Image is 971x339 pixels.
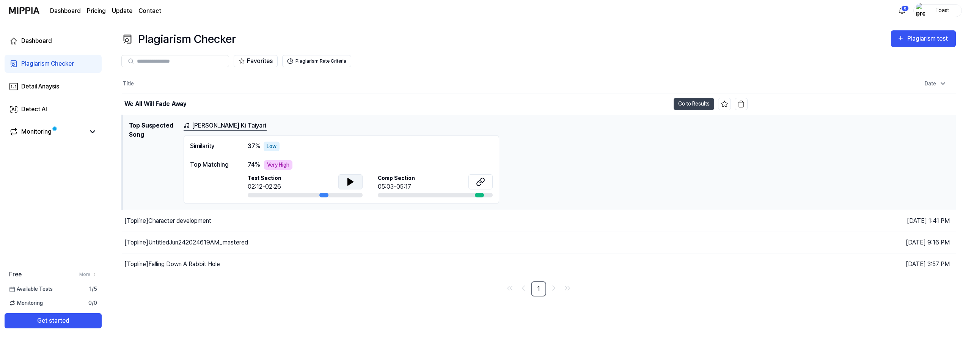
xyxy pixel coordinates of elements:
[907,34,950,44] div: Plagiarism test
[748,232,956,253] td: [DATE] 9:16 PM
[21,59,74,68] div: Plagiarism Checker
[248,182,281,191] div: 02:12-02:26
[190,160,233,169] div: Top Matching
[897,6,907,15] img: 알림
[896,5,908,17] button: 알림8
[748,93,956,115] td: [DATE] 11:13 PM
[248,174,281,182] span: Test Section
[9,127,85,136] a: Monitoring
[121,30,236,47] div: Plagiarism Checker
[9,285,53,293] span: Available Tests
[50,6,81,16] a: Dashboard
[264,142,280,151] div: Low
[5,77,102,96] a: Detail Anaysis
[122,75,748,93] th: Title
[922,77,950,90] div: Date
[9,299,43,307] span: Monitoring
[748,253,956,275] td: [DATE] 3:57 PM
[737,100,745,108] img: delete
[190,142,233,151] div: Similarity
[124,260,220,269] div: [Topline] Falling Down A Rabbit Hole
[234,55,278,67] button: Favorites
[89,285,97,293] span: 1 / 5
[88,299,97,307] span: 0 / 0
[112,6,132,16] a: Update
[21,36,52,46] div: Dashboard
[901,5,909,11] div: 8
[891,30,956,47] button: Plagiarism test
[378,174,415,182] span: Comp Section
[5,55,102,73] a: Plagiarism Checker
[87,6,106,16] a: Pricing
[748,210,956,232] td: [DATE] 1:41 PM
[913,4,962,17] button: profileToast
[561,282,573,294] a: Go to last page
[79,271,97,278] a: More
[927,6,957,14] div: Toast
[916,3,925,18] img: profile
[248,160,260,169] span: 74 %
[138,6,161,16] a: Contact
[548,282,560,294] a: Go to next page
[674,98,714,110] button: Go to Results
[124,216,211,225] div: [Topline] Character development
[21,127,52,136] div: Monitoring
[264,160,292,170] div: Very High
[21,105,47,114] div: Detect AI
[124,238,248,247] div: [Topline] UntitledJun242024619AM_mastered
[248,142,261,151] span: 37 %
[129,121,178,204] h1: Top Suspected Song
[5,313,102,328] button: Get started
[504,282,516,294] a: Go to first page
[5,100,102,118] a: Detect AI
[124,99,186,109] div: We All Will Fade Away
[9,270,22,279] span: Free
[184,121,267,131] a: [PERSON_NAME] Ki Taiyari
[517,282,529,294] a: Go to previous page
[531,281,546,296] a: 1
[21,82,59,91] div: Detail Anaysis
[378,182,415,191] div: 05:03-05:17
[121,281,956,296] nav: pagination
[5,32,102,50] a: Dashboard
[282,55,351,67] button: Plagiarism Rate Criteria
